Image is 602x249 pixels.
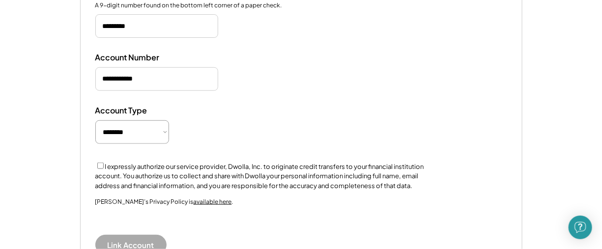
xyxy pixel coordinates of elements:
div: Open Intercom Messenger [569,216,592,239]
a: available here [194,198,232,205]
div: A 9-digit number found on the bottom left corner of a paper check. [95,1,282,10]
div: [PERSON_NAME]’s Privacy Policy is . [95,198,233,220]
div: Account Number [95,53,194,63]
label: I expressly authorize our service provider, Dwolla, Inc. to originate credit transfers to your fi... [95,163,424,190]
div: Account Type [95,106,194,116]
